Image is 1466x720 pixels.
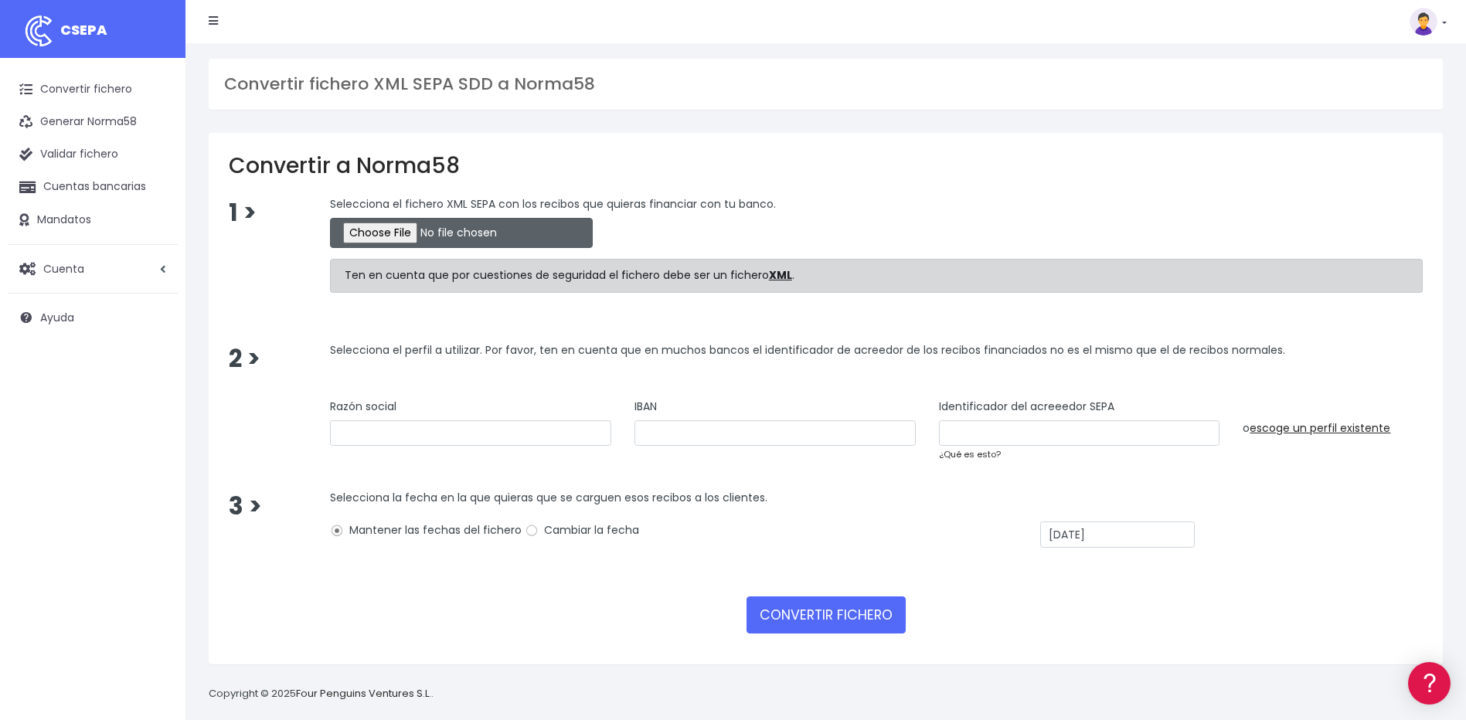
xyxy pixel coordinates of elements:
[330,196,776,212] span: Selecciona el fichero XML SEPA con los recibos que quieras financiar con tu banco.
[15,219,294,243] a: Problemas habituales
[8,204,178,236] a: Mandatos
[229,153,1423,179] h2: Convertir a Norma58
[747,596,906,633] button: CONVERTIR FICHERO
[15,131,294,155] a: Información general
[939,399,1114,415] label: Identificador del acreeedor SEPA
[8,301,178,334] a: Ayuda
[1243,399,1423,436] div: o
[40,310,74,325] span: Ayuda
[330,399,396,415] label: Razón social
[1410,8,1437,36] img: profile
[15,395,294,419] a: API
[8,73,178,106] a: Convertir fichero
[8,138,178,171] a: Validar fichero
[229,342,260,375] span: 2 >
[330,522,522,538] label: Mantener las fechas del fichero
[15,413,294,440] button: Contáctanos
[209,686,434,702] p: Copyright © 2025 .
[19,12,58,50] img: logo
[229,490,262,523] span: 3 >
[15,331,294,355] a: General
[15,243,294,267] a: Videotutoriales
[15,307,294,321] div: Facturación
[15,267,294,291] a: Perfiles de empresas
[939,448,1001,460] a: ¿Qué es esto?
[224,74,1427,94] h3: Convertir fichero XML SEPA SDD a Norma58
[8,106,178,138] a: Generar Norma58
[15,371,294,385] div: Programadores
[330,259,1423,293] div: Ten en cuenta que por cuestiones de seguridad el fichero debe ser un fichero .
[330,490,767,505] span: Selecciona la fecha en la que quieras que se carguen esos recibos a los clientes.
[43,260,84,276] span: Cuenta
[15,171,294,185] div: Convertir ficheros
[330,341,1285,357] span: Selecciona el perfil a utilizar. Por favor, ten en cuenta que en muchos bancos el identificador d...
[8,253,178,285] a: Cuenta
[296,686,431,701] a: Four Penguins Ventures S.L.
[634,399,657,415] label: IBAN
[229,196,257,229] span: 1 >
[8,171,178,203] a: Cuentas bancarias
[15,107,294,122] div: Información general
[60,20,107,39] span: CSEPA
[1250,420,1390,436] a: escoge un perfil existente
[15,195,294,219] a: Formatos
[525,522,639,538] label: Cambiar la fecha
[213,445,298,460] a: POWERED BY ENCHANT
[769,267,792,283] strong: XML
